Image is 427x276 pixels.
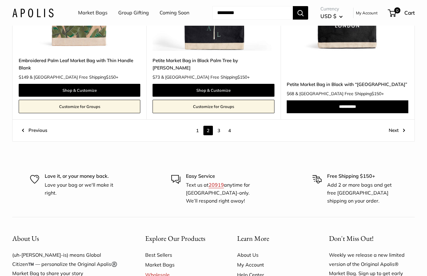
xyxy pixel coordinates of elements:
[320,5,343,13] span: Currency
[19,84,140,97] a: Shop & Customize
[12,233,124,244] button: About Us
[293,6,308,20] button: Search
[160,8,189,17] a: Coming Soon
[145,260,216,270] a: Market Bags
[372,91,381,96] span: $150
[19,74,28,80] span: $149
[327,172,397,180] p: Free Shipping $150+
[356,9,378,17] a: My Account
[19,100,140,113] a: Customize for Groups
[327,181,397,205] p: Add 2 or more bags and get free [GEOGRAPHIC_DATA] shipping on your order.
[237,234,269,243] span: Learn More
[329,233,415,244] p: Don't Miss Out!
[186,181,256,205] p: Text us at anytime for [GEOGRAPHIC_DATA]-only. We’ll respond right away!
[237,233,308,244] button: Learn More
[404,9,415,16] span: Cart
[153,74,160,80] span: $73
[145,234,205,243] span: Explore Our Products
[320,13,336,19] span: USD $
[45,181,115,197] p: Love your bag or we'll make it right.
[193,126,202,135] a: 1
[22,126,47,135] a: Previous
[12,8,54,17] img: Apolis
[78,8,108,17] a: Market Bags
[106,74,116,80] span: $150
[237,74,247,80] span: $150
[287,91,294,96] span: $68
[212,6,293,20] input: Search...
[153,57,274,71] a: Petite Market Bag in Black Palm Tree by [PERSON_NAME]
[30,75,118,79] span: & [GEOGRAPHIC_DATA] Free Shipping +
[214,126,224,135] a: 3
[389,126,405,135] a: Next
[320,11,343,21] button: USD $
[388,8,415,18] a: 0 Cart
[295,91,384,96] span: & [GEOGRAPHIC_DATA] Free Shipping +
[153,84,274,97] a: Shop & Customize
[45,172,115,180] p: Love it, or your money back.
[237,250,308,260] a: About Us
[118,8,149,17] a: Group Gifting
[153,100,274,113] a: Customize for Groups
[209,182,224,188] a: 20919
[12,234,39,243] span: About Us
[186,172,256,180] p: Easy Service
[161,75,250,79] span: & [GEOGRAPHIC_DATA] Free Shipping +
[225,126,234,135] a: 4
[394,7,400,13] span: 0
[203,126,213,135] span: 2
[237,260,308,270] a: My Account
[145,233,216,244] button: Explore Our Products
[145,250,216,260] a: Best Sellers
[19,57,140,71] a: Embroidered Palm Leaf Market Bag with Thin Handle Blank
[287,81,408,88] a: Petite Market Bag in Black with “[GEOGRAPHIC_DATA]”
